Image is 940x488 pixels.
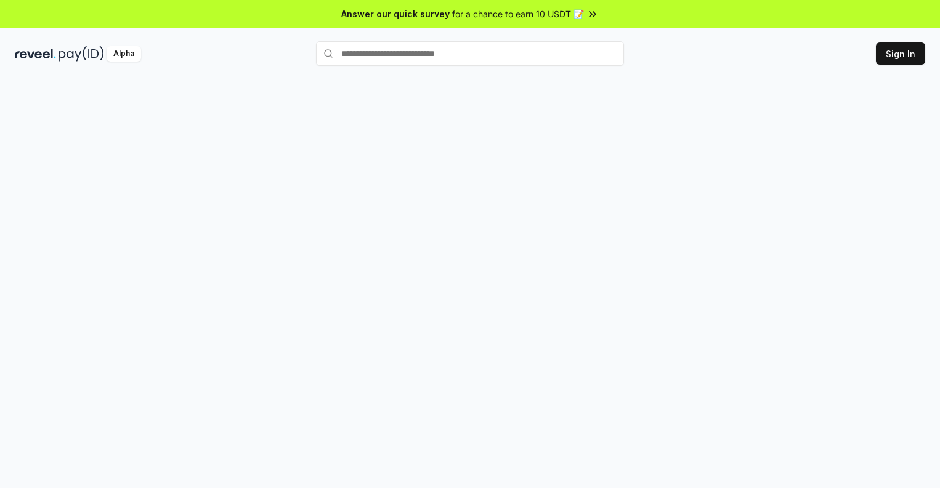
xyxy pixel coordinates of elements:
[876,42,925,65] button: Sign In
[107,46,141,62] div: Alpha
[341,7,450,20] span: Answer our quick survey
[59,46,104,62] img: pay_id
[452,7,584,20] span: for a chance to earn 10 USDT 📝
[15,46,56,62] img: reveel_dark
